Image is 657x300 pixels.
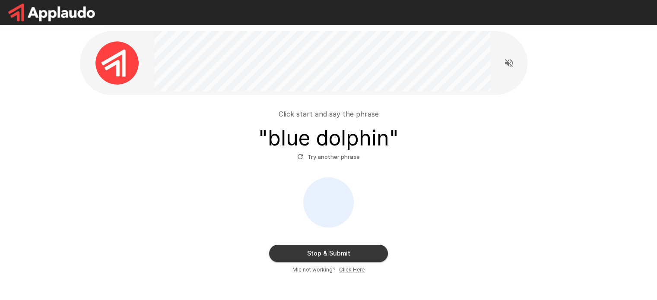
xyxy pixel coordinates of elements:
[339,266,365,273] u: Click Here
[95,41,139,85] img: applaudo_avatar.png
[269,245,388,262] button: Stop & Submit
[295,150,362,164] button: Try another phrase
[279,109,379,119] p: Click start and say the phrase
[258,126,399,150] h3: " blue dolphin "
[292,265,336,274] span: Mic not working?
[500,54,517,72] button: Read questions aloud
